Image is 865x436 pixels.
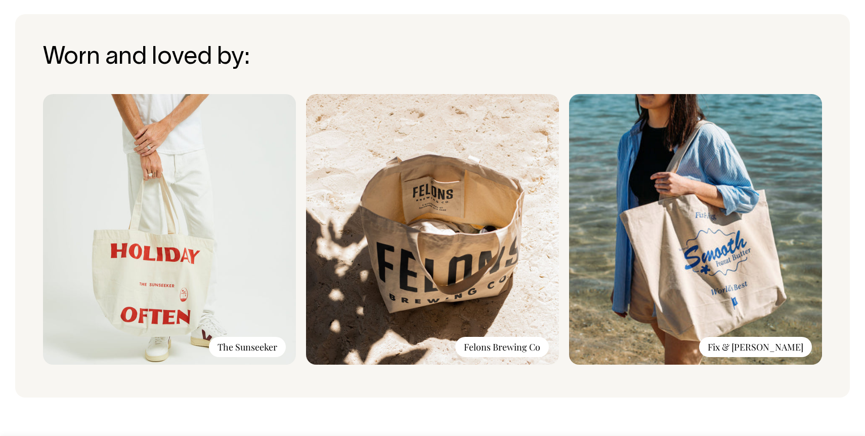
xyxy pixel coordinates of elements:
img: 20210128_WORKTONES9523.jpg [43,94,296,365]
div: Fix & [PERSON_NAME] [699,337,812,357]
img: FixandFogg-File35.jpg [569,94,822,365]
h3: Worn and loved by: [43,45,822,71]
img: Felons.jpg [306,94,559,365]
div: The Sunseeker [209,337,286,357]
div: Felons Brewing Co [455,337,549,357]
